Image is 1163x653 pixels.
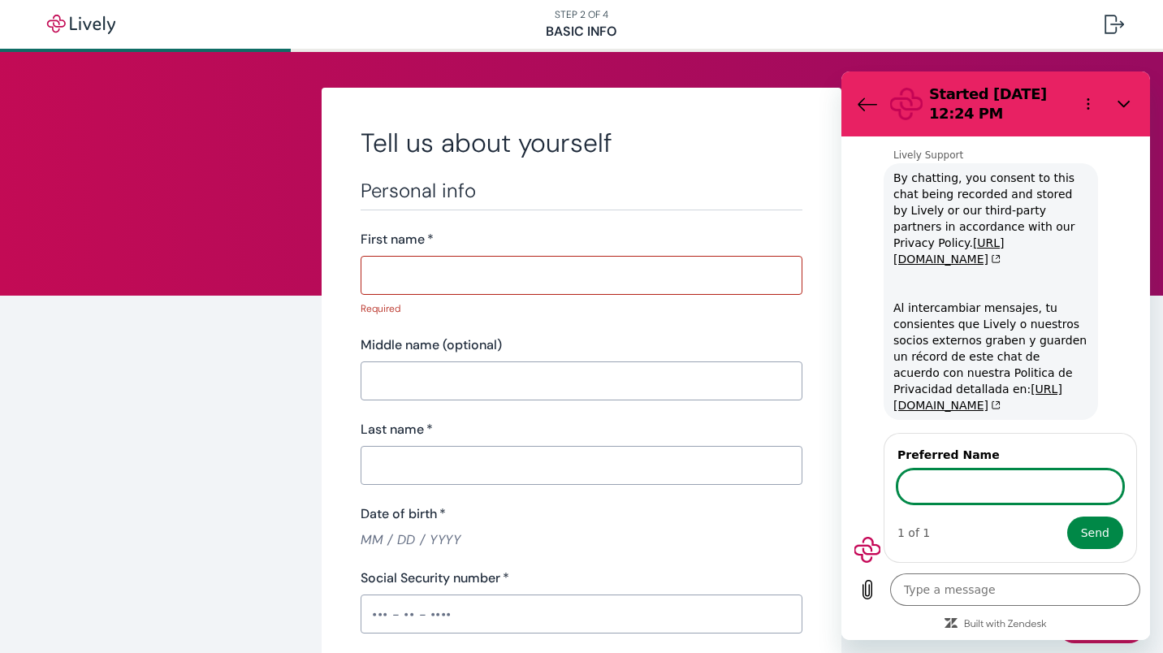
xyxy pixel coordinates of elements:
label: Middle name (optional) [361,335,502,355]
button: Log out [1092,5,1137,44]
input: MM / DD / YYYY [361,530,802,549]
label: First name [361,230,434,249]
img: Lively [36,15,127,34]
label: Social Security number [361,569,509,588]
iframe: Messaging window [841,71,1150,640]
label: Last name [361,420,433,439]
h3: Personal info [361,179,802,203]
input: ••• - •• - •••• [361,598,802,630]
label: Date of birth [361,504,446,524]
h2: Tell us about yourself [361,127,802,159]
p: Required [361,301,791,316]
